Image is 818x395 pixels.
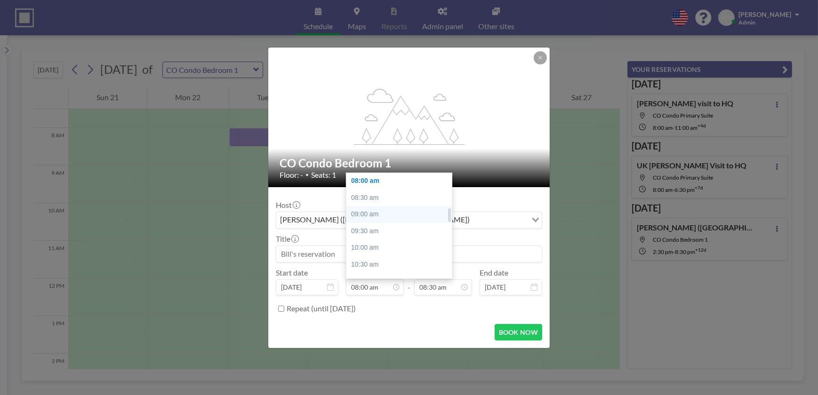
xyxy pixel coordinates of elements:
label: Title [276,234,298,244]
div: Search for option [276,212,542,228]
g: flex-grow: 1.2; [354,88,465,144]
div: 08:30 am [346,190,456,206]
div: 08:00 am [346,173,456,190]
div: 10:00 am [346,239,456,256]
label: Start date [276,268,308,277]
div: 11:00 am [346,273,456,290]
div: 10:30 am [346,256,456,273]
span: • [305,171,309,178]
label: Host [276,200,299,210]
span: - [408,271,410,292]
label: End date [480,268,508,277]
h2: CO Condo Bedroom 1 [280,156,539,170]
input: Bill's reservation [276,246,542,262]
span: Floor: - [280,170,303,180]
div: 09:30 am [346,223,456,240]
span: [PERSON_NAME] ([EMAIL_ADDRESS][DOMAIN_NAME]) [278,214,472,226]
label: Repeat (until [DATE]) [287,304,356,313]
div: 09:00 am [346,206,456,223]
button: BOOK NOW [495,324,542,340]
span: Seats: 1 [311,170,336,180]
input: Search for option [473,214,526,226]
